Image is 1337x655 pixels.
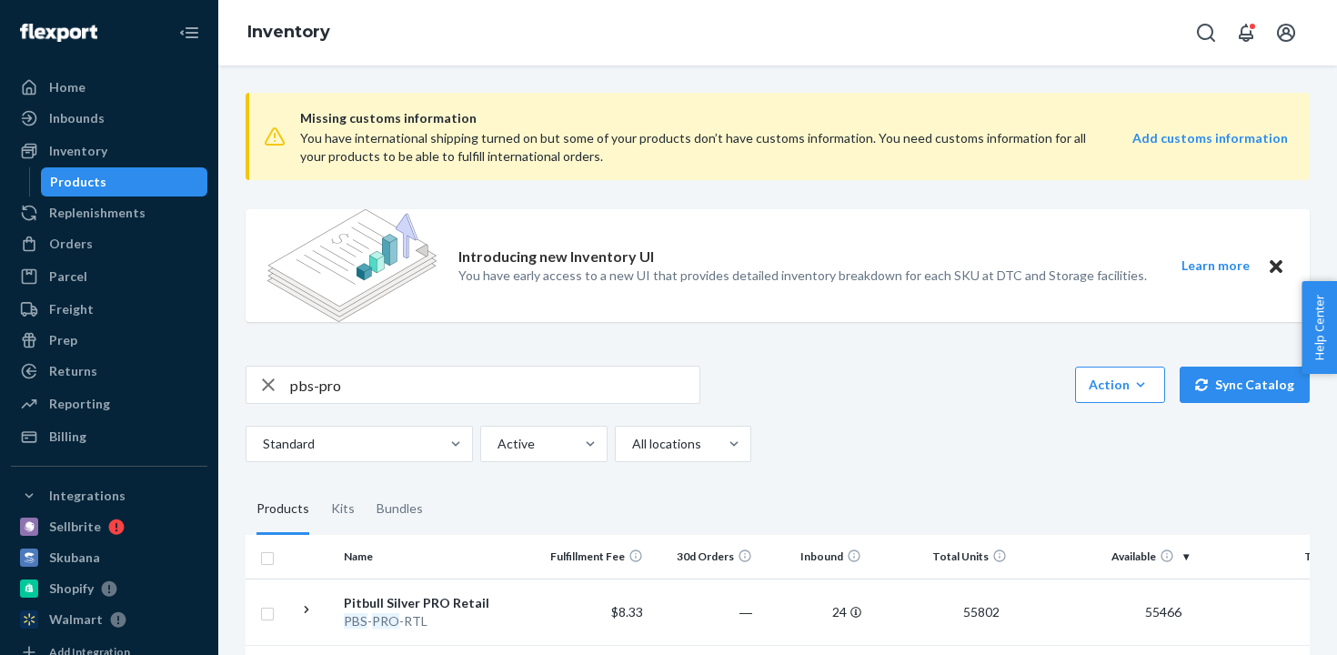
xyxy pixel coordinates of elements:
[256,484,309,535] div: Products
[11,229,207,258] a: Orders
[458,267,1147,285] p: You have early access to a new UI that provides detailed inventory breakdown for each SKU at DTC ...
[49,579,94,598] div: Shopify
[1302,281,1337,374] button: Help Center
[1228,15,1264,51] button: Open notifications
[372,613,399,629] em: PRO
[337,535,541,579] th: Name
[49,362,97,380] div: Returns
[49,518,101,536] div: Sellbrite
[261,435,263,453] input: Standard
[290,367,699,403] input: Search inventory by name or sku
[50,173,106,191] div: Products
[41,167,208,196] a: Products
[49,395,110,413] div: Reporting
[11,422,207,451] a: Billing
[759,535,869,579] th: Inbound
[1014,535,1196,579] th: Available
[49,487,126,505] div: Integrations
[11,73,207,102] a: Home
[541,535,650,579] th: Fulfillment Fee
[11,389,207,418] a: Reporting
[49,78,85,96] div: Home
[49,300,94,318] div: Freight
[11,295,207,324] a: Freight
[611,604,643,620] span: $8.33
[11,481,207,510] button: Integrations
[20,24,97,42] img: Flexport logo
[1219,600,1319,646] iframe: Opens a widget where you can chat to one of our agents
[267,209,437,322] img: new-reports-banner-icon.82668bd98b6a51aee86340f2a7b77ae3.png
[956,604,1007,620] span: 55802
[11,605,207,634] a: Walmart
[233,6,345,59] ol: breadcrumbs
[11,326,207,355] a: Prep
[458,247,654,267] p: Introducing new Inventory UI
[49,428,86,446] div: Billing
[49,267,87,286] div: Parcel
[11,574,207,603] a: Shopify
[650,535,759,579] th: 30d Orders
[1089,376,1151,394] div: Action
[344,594,534,612] div: Pitbull Silver PRO Retail
[11,357,207,386] a: Returns
[344,612,534,630] div: - -RTL
[1132,129,1288,166] a: Add customs information
[49,235,93,253] div: Orders
[49,204,146,222] div: Replenishments
[650,579,759,645] td: ―
[49,142,107,160] div: Inventory
[49,331,77,349] div: Prep
[300,107,1288,129] span: Missing customs information
[11,104,207,133] a: Inbounds
[759,579,869,645] td: 24
[869,535,1014,579] th: Total Units
[49,610,103,629] div: Walmart
[1264,255,1288,277] button: Close
[377,484,423,535] div: Bundles
[11,198,207,227] a: Replenishments
[331,484,355,535] div: Kits
[49,109,105,127] div: Inbounds
[171,15,207,51] button: Close Navigation
[1170,255,1261,277] button: Learn more
[11,136,207,166] a: Inventory
[11,543,207,572] a: Skubana
[1075,367,1165,403] button: Action
[11,262,207,291] a: Parcel
[247,22,330,42] a: Inventory
[630,435,632,453] input: All locations
[496,435,498,453] input: Active
[1180,367,1310,403] button: Sync Catalog
[344,613,367,629] em: PBS
[1138,604,1189,620] span: 55466
[1188,15,1224,51] button: Open Search Box
[49,549,100,567] div: Skubana
[11,512,207,541] a: Sellbrite
[1132,130,1288,146] strong: Add customs information
[300,129,1091,166] div: You have international shipping turned on but some of your products don’t have customs informatio...
[1268,15,1304,51] button: Open account menu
